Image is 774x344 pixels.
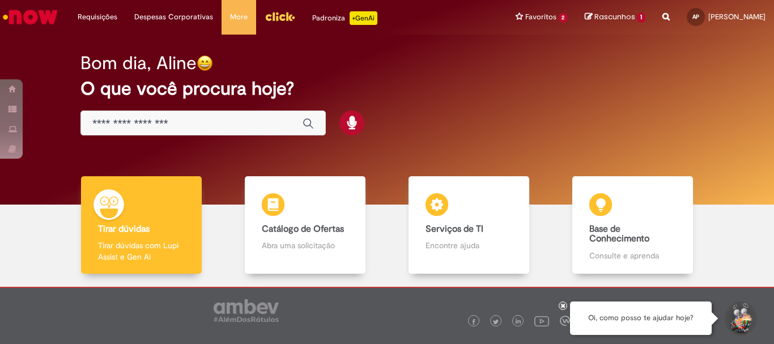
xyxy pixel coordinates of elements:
b: Catálogo de Ofertas [262,223,344,235]
img: ServiceNow [1,6,59,28]
a: Serviços de TI Encontre ajuda [387,176,551,274]
a: Catálogo de Ofertas Abra uma solicitação [223,176,387,274]
p: Abra uma solicitação [262,240,348,251]
span: More [230,11,248,23]
span: Requisições [78,11,117,23]
b: Base de Conhecimento [589,223,649,245]
span: AP [692,13,699,20]
span: Rascunhos [594,11,635,22]
img: logo_footer_workplace.png [560,316,570,326]
img: logo_footer_youtube.png [534,313,549,328]
p: Tirar dúvidas com Lupi Assist e Gen Ai [98,240,184,262]
p: Consulte e aprenda [589,250,675,261]
a: Base de Conhecimento Consulte e aprenda [551,176,715,274]
img: logo_footer_ambev_rotulo_gray.png [214,299,279,322]
h2: Bom dia, Aline [80,53,197,73]
div: Padroniza [312,11,377,25]
a: Tirar dúvidas Tirar dúvidas com Lupi Assist e Gen Ai [59,176,223,274]
span: 1 [637,12,645,23]
span: Despesas Corporativas [134,11,213,23]
span: [PERSON_NAME] [708,12,766,22]
img: logo_footer_linkedin.png [516,318,521,325]
img: logo_footer_twitter.png [493,319,499,325]
button: Iniciar Conversa de Suporte [723,301,757,335]
span: 2 [559,13,568,23]
p: Encontre ajuda [426,240,512,251]
img: click_logo_yellow_360x200.png [265,8,295,25]
div: Oi, como posso te ajudar hoje? [570,301,712,335]
h2: O que você procura hoje? [80,79,694,99]
img: happy-face.png [197,55,213,71]
img: logo_footer_facebook.png [471,319,477,325]
b: Tirar dúvidas [98,223,150,235]
b: Serviços de TI [426,223,483,235]
a: Rascunhos [585,12,645,23]
span: Favoritos [525,11,556,23]
p: +GenAi [350,11,377,25]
